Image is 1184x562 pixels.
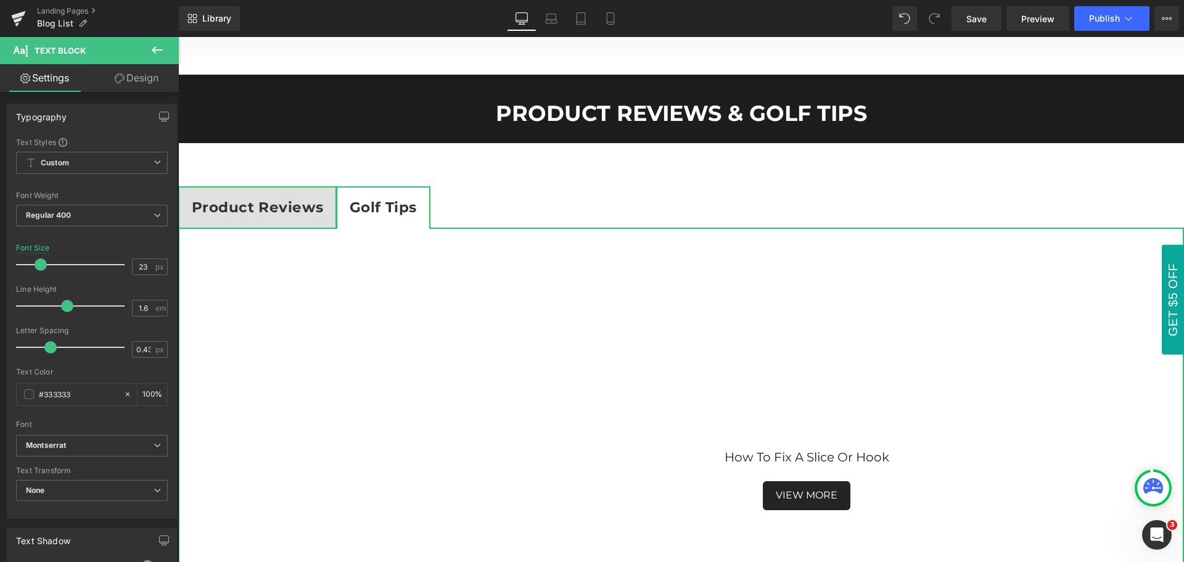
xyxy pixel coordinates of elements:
div: 关键词（按流量） [139,74,203,82]
span: View More [598,452,659,466]
div: Font [16,420,168,429]
img: tab_domain_overview_orange.svg [50,73,60,83]
b: Regular 400 [26,210,72,220]
a: Mobile [596,6,625,31]
div: % [138,384,167,405]
div: Font Size [16,244,50,252]
div: Font Weight [16,191,168,200]
i: Montserrat [26,440,66,451]
span: Publish [1089,14,1120,23]
div: Line Height [16,285,168,294]
iframe: How to Fix a Slice or Hook [503,241,755,398]
span: 3 [1167,520,1177,530]
strong: Product Reviews [14,162,145,179]
div: Letter Spacing [16,326,168,335]
h1: How to Fix a Slice or Hook [503,413,755,428]
a: Tablet [566,6,596,31]
div: Text Transform [16,466,168,475]
a: Preview [1006,6,1069,31]
a: View More [585,444,672,473]
button: More [1154,6,1179,31]
input: Color [39,387,118,401]
div: Text Shadow [16,529,70,546]
span: Text Block [35,46,86,56]
img: tab_keywords_by_traffic_grey.svg [126,73,136,83]
div: 域名概述 [64,74,95,82]
button: Undo [892,6,917,31]
span: px [155,263,166,271]
span: px [155,345,166,353]
span: em [155,304,166,312]
img: website_grey.svg [20,32,30,43]
b: None [26,486,45,495]
a: Desktop [507,6,536,31]
a: Laptop [536,6,566,31]
span: Save [966,12,987,25]
strong: Golf Tips [171,162,239,179]
iframe: Intercom live chat [1142,520,1172,550]
span: Library [202,13,231,24]
span: Blog List [37,19,73,28]
span: Preview [1021,12,1054,25]
div: Typography [16,105,67,122]
img: logo_orange.svg [20,20,30,30]
strong: PRODUCT REVIEWS & GOLF TIPS [318,63,689,89]
div: Text Color [16,368,168,376]
button: Publish [1074,6,1149,31]
a: New Library [179,6,240,31]
a: Design [92,64,181,92]
div: 域名: [DOMAIN_NAME] [32,32,125,43]
b: Custom [41,158,69,168]
div: Text Styles [16,137,168,147]
a: Landing Pages [37,6,179,16]
button: Redo [922,6,947,31]
div: v 4.0.25 [35,20,60,30]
